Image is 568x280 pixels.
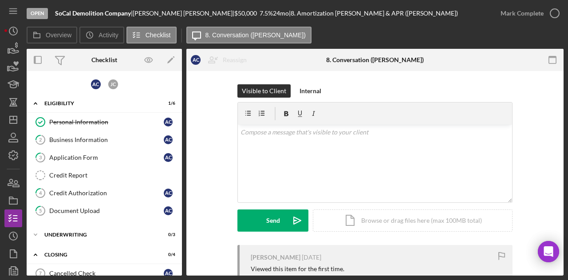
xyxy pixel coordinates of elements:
div: Mark Complete [501,4,544,22]
div: | 8. Amortization [PERSON_NAME] & APR ([PERSON_NAME]) [289,10,458,17]
div: Application Form [49,154,164,161]
div: [PERSON_NAME] [PERSON_NAME] | [133,10,234,17]
div: 24 mo [273,10,289,17]
div: Open Intercom Messenger [538,241,559,262]
div: Cancelled Check [49,270,164,277]
span: $50,000 [234,9,257,17]
div: Internal [300,84,321,98]
div: 1 / 6 [159,101,175,106]
time: 2025-09-02 20:32 [302,254,321,261]
div: Closing [44,252,153,257]
div: A C [191,55,201,65]
div: Underwriting [44,232,153,237]
tspan: 2 [39,137,42,142]
button: Internal [295,84,326,98]
b: SoCal Demolition Company [55,9,131,17]
div: Credit Report [49,172,177,179]
div: Checklist [91,56,117,63]
div: 8. Conversation ([PERSON_NAME]) [326,56,424,63]
div: Viewed this item for the first time. [251,265,344,272]
div: Visible to Client [242,84,286,98]
div: Personal Information [49,118,164,126]
div: A C [164,118,173,126]
div: Send [266,209,280,232]
div: A C [164,153,173,162]
div: J C [108,79,118,89]
button: Mark Complete [492,4,564,22]
div: Credit Authorization [49,189,164,197]
div: A C [164,269,173,278]
div: Reassign [223,51,247,69]
div: 7.5 % [260,10,273,17]
a: Credit Report [31,166,177,184]
div: 0 / 4 [159,252,175,257]
a: 2Business InformationAC [31,131,177,149]
tspan: 7 [39,271,42,276]
tspan: 3 [39,154,42,160]
button: Checklist [126,27,177,43]
button: ACReassign [186,51,256,69]
div: | [55,10,133,17]
div: Eligibility [44,101,153,106]
div: A C [164,189,173,197]
label: Overview [46,32,71,39]
button: Visible to Client [237,84,291,98]
label: Checklist [146,32,171,39]
tspan: 4 [39,190,42,196]
button: 8. Conversation ([PERSON_NAME]) [186,27,312,43]
button: Send [237,209,308,232]
button: Activity [79,27,124,43]
button: Overview [27,27,77,43]
div: A C [164,206,173,215]
tspan: 5 [39,208,42,213]
div: [PERSON_NAME] [251,254,300,261]
a: 4Credit AuthorizationAC [31,184,177,202]
a: Personal InformationAC [31,113,177,131]
div: 0 / 3 [159,232,175,237]
div: Open [27,8,48,19]
a: 5Document UploadAC [31,202,177,220]
div: Business Information [49,136,164,143]
label: Activity [99,32,118,39]
div: A C [164,135,173,144]
div: A C [91,79,101,89]
div: Document Upload [49,207,164,214]
a: 3Application FormAC [31,149,177,166]
label: 8. Conversation ([PERSON_NAME]) [205,32,306,39]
